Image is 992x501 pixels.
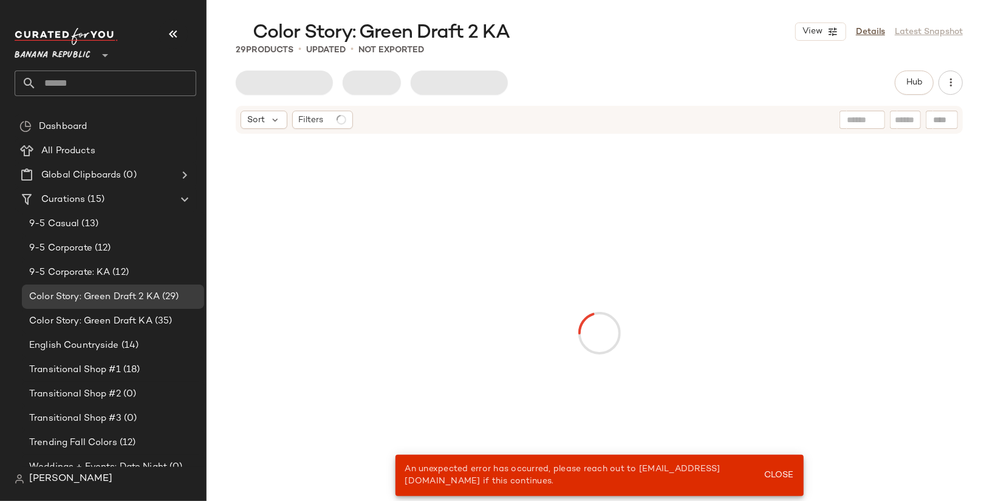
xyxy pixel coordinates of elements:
[29,290,160,304] span: Color Story: Green Draft 2 KA
[41,144,95,158] span: All Products
[802,27,823,36] span: View
[253,21,510,45] span: Color Story: Green Draft 2 KA
[15,28,118,45] img: cfy_white_logo.C9jOOHJF.svg
[121,412,137,426] span: (0)
[29,436,117,450] span: Trending Fall Colors
[764,471,793,480] span: Close
[121,387,136,401] span: (0)
[19,120,32,133] img: svg%3e
[29,472,112,486] span: [PERSON_NAME]
[160,290,179,304] span: (29)
[110,266,129,280] span: (12)
[306,44,346,57] p: updated
[39,120,87,134] span: Dashboard
[121,168,136,182] span: (0)
[167,460,182,474] span: (0)
[759,465,798,486] button: Close
[29,363,121,377] span: Transitional Shop #1
[405,465,720,486] span: An unexpected error has occurred, please reach out to [EMAIL_ADDRESS][DOMAIN_NAME] if this contin...
[29,217,79,231] span: 9-5 Casual
[298,43,301,57] span: •
[152,314,173,328] span: (35)
[299,114,324,126] span: Filters
[79,217,98,231] span: (13)
[119,339,139,353] span: (14)
[41,168,121,182] span: Global Clipboards
[29,241,92,255] span: 9-5 Corporate
[15,474,24,484] img: svg%3e
[41,193,85,207] span: Curations
[121,363,140,377] span: (18)
[29,387,121,401] span: Transitional Shop #2
[856,26,885,38] a: Details
[29,339,119,353] span: English Countryside
[247,114,265,126] span: Sort
[351,43,354,57] span: •
[358,44,424,57] p: Not Exported
[29,314,152,328] span: Color Story: Green Draft KA
[795,22,846,41] button: View
[92,241,111,255] span: (12)
[236,46,246,55] span: 29
[117,436,136,450] span: (12)
[236,44,293,57] div: Products
[29,460,167,474] span: Weddings + Events: Date Night
[29,266,110,280] span: 9-5 Corporate: KA
[895,71,934,95] button: Hub
[906,78,923,88] span: Hub
[15,41,91,63] span: Banana Republic
[29,412,121,426] span: Transitional Shop #3
[85,193,104,207] span: (15)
